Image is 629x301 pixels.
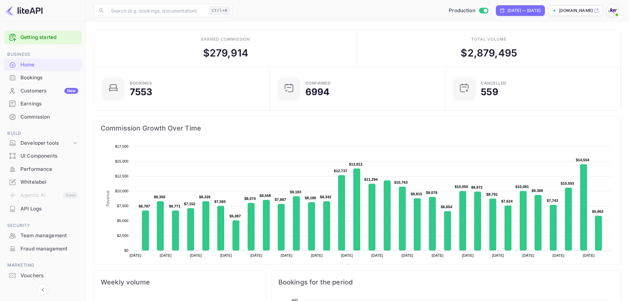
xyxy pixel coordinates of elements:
a: API Logs [4,203,82,215]
text: $5,087 [229,214,241,218]
text: $5,863 [592,209,604,213]
text: $17,500 [115,144,128,148]
text: $8,815 [411,192,422,196]
div: Ctrl+K [209,6,230,15]
div: [DATE] — [DATE] [507,8,541,14]
input: Search (e.g. bookings, documentation) [107,4,207,17]
text: $15,000 [115,159,128,163]
span: Security [4,222,82,229]
text: $10,593 [561,181,574,185]
a: Vouchers [4,269,82,282]
text: $9,389 [532,189,543,193]
text: $10,763 [394,180,408,184]
text: $12,737 [334,169,347,173]
text: $0 [124,248,128,252]
text: [DATE] [311,253,323,257]
div: Developer tools [4,137,82,149]
text: [DATE] [250,253,262,257]
text: $7,887 [275,198,286,202]
text: $5,000 [117,219,128,223]
text: $13,812 [349,162,363,166]
text: [DATE] [341,253,353,257]
span: Bookings for the period [278,277,614,287]
a: UI Components [4,150,82,162]
text: [DATE] [160,253,172,257]
text: [DATE] [553,253,565,257]
div: Switch to Sandbox mode [446,7,491,15]
text: $10,081 [515,185,529,189]
div: New [64,88,78,94]
div: Click to change the date range period [496,5,545,16]
text: $7,743 [547,199,558,203]
span: Weekly volume [101,277,259,287]
text: $8,342 [320,195,332,199]
div: Whitelabel [20,178,78,186]
div: Bookings [20,74,78,82]
text: $9,079 [426,191,437,195]
div: Team management [20,232,78,240]
div: Home [20,61,78,69]
div: Confirmed [305,81,331,85]
text: $12,500 [115,174,128,178]
a: Commission [4,111,82,123]
div: $ 279,914 [203,46,248,60]
div: Developer tools [20,139,72,147]
a: Whitelabel [4,176,82,188]
div: Vouchers [4,269,82,282]
div: Performance [20,166,78,173]
div: Bookings [130,81,152,85]
a: Getting started [20,34,78,41]
a: Earnings [4,97,82,110]
text: $11,294 [364,177,378,181]
text: $8,180 [305,196,316,200]
text: [DATE] [432,253,444,257]
text: $7,500 [117,204,128,208]
text: $7,152 [184,202,195,206]
div: Total volume [471,36,507,42]
a: CustomersNew [4,85,82,97]
div: Bookings [4,71,82,84]
text: $10,000 [115,189,128,193]
div: Earned commission [201,36,250,42]
div: Earnings [20,100,78,108]
span: Commission Growth Over Time [101,123,614,133]
div: Commission [20,113,78,121]
text: [DATE] [492,253,504,257]
text: [DATE] [462,253,474,257]
text: $6,654 [441,205,452,209]
text: [DATE] [371,253,383,257]
div: Getting started [4,31,82,44]
text: $7,560 [214,200,226,204]
text: Revenue [352,264,369,269]
text: $2,500 [117,234,128,238]
div: 6994 [305,87,330,96]
span: Marketing [4,262,82,269]
text: $9,183 [290,190,301,194]
div: CANCELLED [481,81,507,85]
button: Collapse navigation [37,284,49,296]
text: [DATE] [281,253,293,257]
text: $10,050 [455,185,468,189]
div: Fraud management [20,245,78,253]
text: $8,558 [260,194,271,198]
text: $14,554 [576,158,590,162]
div: Performance [4,163,82,176]
text: $8,074 [244,197,256,201]
div: 559 [481,87,498,96]
div: Vouchers [20,272,78,280]
text: $8,350 [154,195,165,199]
text: [DATE] [220,253,232,257]
text: $9,972 [471,185,483,189]
a: Team management [4,229,82,242]
img: LiteAPI logo [5,5,43,16]
div: Team management [4,229,82,242]
a: Home [4,58,82,71]
img: With Joy [607,5,618,16]
text: [DATE] [129,253,141,257]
